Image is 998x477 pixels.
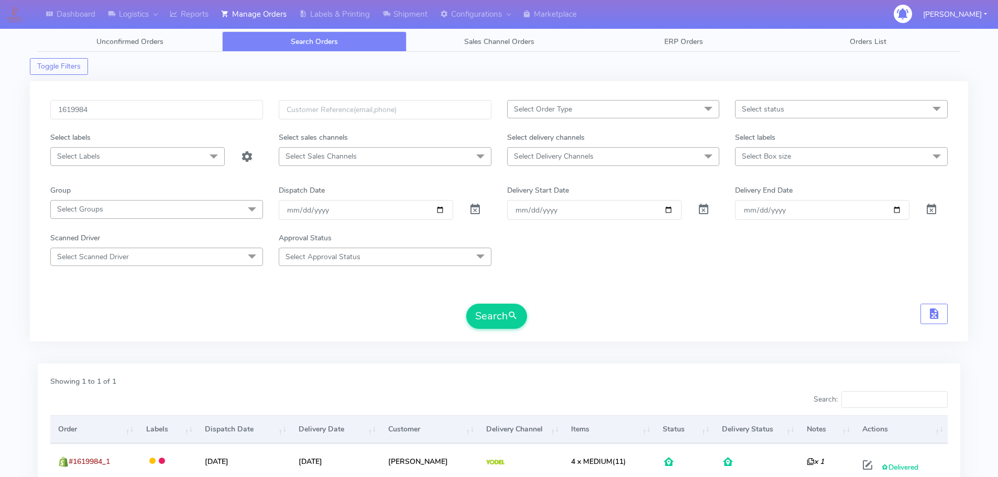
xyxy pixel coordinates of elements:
span: Select Sales Channels [286,151,357,161]
span: Search Orders [291,37,338,47]
span: Unconfirmed Orders [96,37,163,47]
input: Customer Reference(email,phone) [279,100,491,119]
span: Orders List [850,37,886,47]
label: Dispatch Date [279,185,325,196]
span: #1619984_1 [69,457,110,467]
label: Delivery Start Date [507,185,569,196]
button: Search [466,304,527,329]
label: Delivery End Date [735,185,793,196]
span: Delivered [881,462,918,472]
span: Select Scanned Driver [57,252,129,262]
button: [PERSON_NAME] [915,4,995,25]
i: x 1 [807,457,824,467]
th: Delivery Date: activate to sort column ascending [291,415,380,443]
input: Search: [841,391,948,408]
label: Scanned Driver [50,232,100,243]
span: Select Approval Status [286,252,360,262]
span: Select status [742,104,784,114]
img: Yodel [486,460,505,465]
th: Customer: activate to sort column ascending [380,415,478,443]
th: Labels: activate to sort column ascending [138,415,197,443]
th: Notes: activate to sort column ascending [799,415,854,443]
span: Select Box size [742,151,791,161]
button: Toggle Filters [30,58,88,75]
label: Group [50,185,71,196]
th: Delivery Channel: activate to sort column ascending [478,415,563,443]
span: Select Labels [57,151,100,161]
span: Select Delivery Channels [514,151,594,161]
span: Select Order Type [514,104,572,114]
ul: Tabs [38,31,960,52]
th: Status: activate to sort column ascending [655,415,714,443]
label: Select labels [735,132,775,143]
label: Approval Status [279,232,332,243]
th: Actions: activate to sort column ascending [854,415,948,443]
label: Search: [814,391,948,408]
img: shopify.png [58,457,69,467]
span: (11) [571,457,626,467]
th: Order: activate to sort column ascending [50,415,138,443]
label: Showing 1 to 1 of 1 [50,376,116,387]
label: Select labels [50,132,91,143]
span: 4 x MEDIUM [571,457,612,467]
label: Select sales channels [279,132,348,143]
span: Sales Channel Orders [464,37,534,47]
span: Select Groups [57,204,103,214]
label: Select delivery channels [507,132,585,143]
th: Items: activate to sort column ascending [563,415,655,443]
th: Dispatch Date: activate to sort column ascending [197,415,291,443]
th: Delivery Status: activate to sort column ascending [714,415,799,443]
input: Order Id [50,100,263,119]
span: ERP Orders [664,37,703,47]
